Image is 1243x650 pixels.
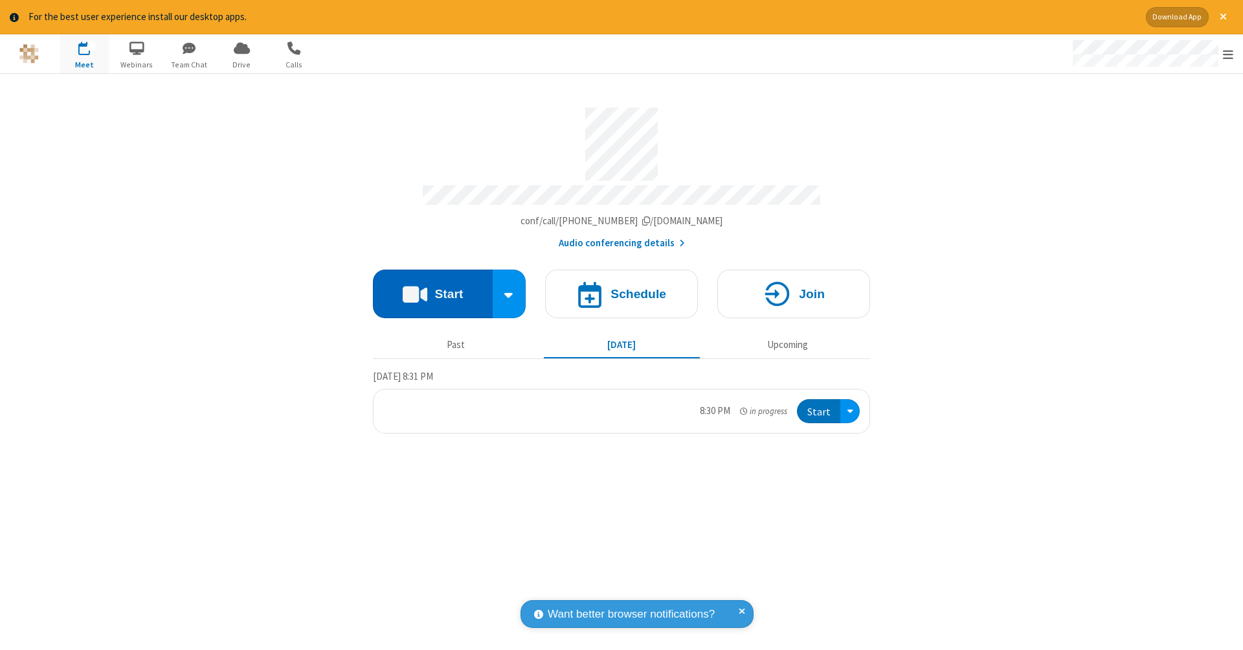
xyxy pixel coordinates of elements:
h4: Join [799,288,825,300]
section: Account details [373,98,870,250]
button: Schedule [545,270,698,318]
div: Open menu [1060,34,1243,73]
div: For the best user experience install our desktop apps. [28,10,1136,25]
h4: Start [434,288,463,300]
button: [DATE] [544,333,700,358]
button: Logo [5,34,53,73]
span: Meet [60,59,109,71]
button: Download App [1146,7,1209,27]
button: Join [717,270,870,318]
span: Webinars [113,59,161,71]
span: [DATE] 8:31 PM [373,370,433,382]
em: in progress [740,405,787,417]
section: Today's Meetings [373,369,870,434]
span: Team Chat [165,59,214,71]
div: Start conference options [493,270,526,318]
div: Open menu [840,399,860,423]
button: Audio conferencing details [559,236,685,251]
span: Drive [218,59,266,71]
button: Start [797,399,840,423]
h4: Schedule [610,288,666,300]
span: Copy my meeting room link [521,215,723,227]
div: 1 [87,41,96,51]
button: Upcoming [710,333,866,358]
button: Start [373,270,493,318]
span: Want better browser notifications? [548,606,715,623]
img: QA Selenium DO NOT DELETE OR CHANGE [19,44,39,64]
span: Calls [270,59,319,71]
button: Past [378,333,534,358]
button: Close alert [1213,7,1233,27]
button: Copy my meeting room linkCopy my meeting room link [521,214,723,229]
div: 8:30 PM [700,404,730,419]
